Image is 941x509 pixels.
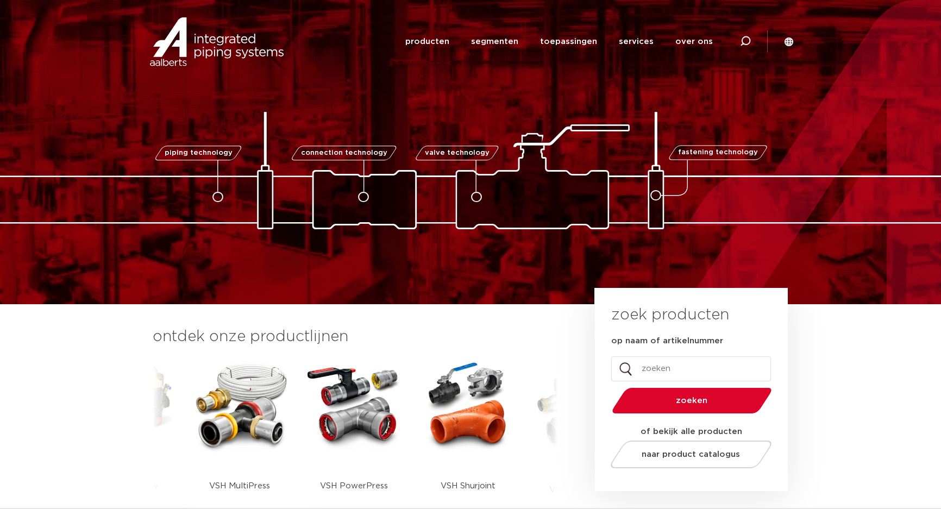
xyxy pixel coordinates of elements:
[640,397,744,405] span: zoeken
[611,304,729,326] h3: zoek producten
[608,441,775,468] a: naar product catalogus
[642,450,741,458] span: naar product catalogus
[611,356,771,381] input: zoeken
[611,336,723,347] label: op naam of artikelnummer
[153,326,558,348] h3: ontdek onze productlijnen
[471,21,518,62] a: segmenten
[540,21,597,62] a: toepassingen
[641,428,742,436] strong: of bekijk alle producten
[405,21,449,62] a: producten
[619,21,654,62] a: services
[424,149,489,156] span: valve technology
[301,149,387,156] span: connection technology
[678,149,758,156] span: fastening technology
[675,21,713,62] a: over ons
[164,149,232,156] span: piping technology
[608,387,776,414] button: zoeken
